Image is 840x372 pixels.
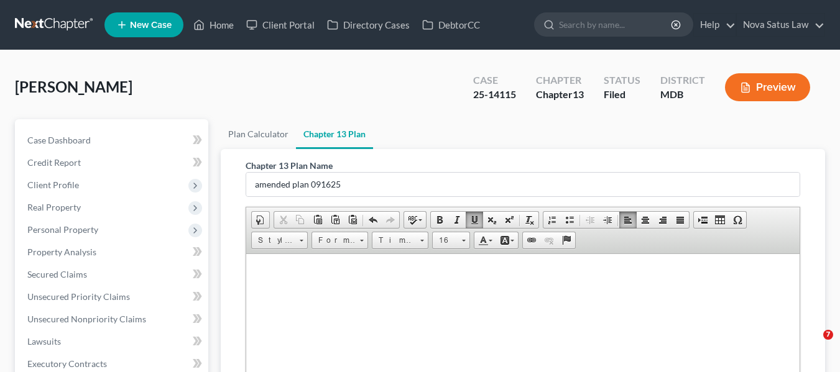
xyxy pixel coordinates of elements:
[433,232,458,248] span: 16
[27,291,130,302] span: Unsecured Priority Claims
[404,212,426,228] a: Spell Checker
[432,232,470,249] a: 16
[473,88,516,102] div: 25-14115
[27,202,81,212] span: Real Property
[798,330,828,360] iframe: Intercom live chat
[27,314,146,324] span: Unsecured Nonpriority Claims
[27,224,98,235] span: Personal Property
[221,119,296,149] a: Plan Calculator
[483,212,501,228] a: Subscript
[344,212,361,228] a: Paste from Word
[292,212,309,228] a: Copy
[364,212,382,228] a: Undo
[321,14,416,36] a: Directory Cases
[17,263,208,286] a: Secured Claims
[559,13,673,36] input: Search by name...
[274,212,292,228] a: Cut
[416,14,486,36] a: DebtorCC
[27,157,81,168] span: Credit Report
[536,73,584,88] div: Chapter
[474,232,496,248] a: Text Color
[27,358,107,369] span: Executory Contracts
[240,14,321,36] a: Client Portal
[543,212,561,228] a: Insert/Remove Numbered List
[27,179,79,190] span: Client Profile
[725,73,810,101] button: Preview
[501,212,518,228] a: Superscript
[130,20,172,30] span: New Case
[27,135,91,145] span: Case Dashboard
[326,212,344,228] a: Paste as plain text
[823,330,833,340] span: 7
[27,269,87,279] span: Secured Claims
[473,73,516,88] div: Case
[466,212,483,228] a: Underline
[251,232,308,249] a: Styles
[252,232,295,248] span: Styles
[672,212,689,228] a: Justify
[372,232,416,248] span: Times New Roman
[27,336,61,347] span: Lawsuits
[17,308,208,330] a: Unsecured Nonpriority Claims
[496,232,518,248] a: Background Color
[15,78,132,96] span: [PERSON_NAME]
[694,212,711,228] a: Insert Page Break for Printing
[619,212,637,228] a: Align Left
[246,159,333,172] label: Chapter 13 Plan Name
[523,232,540,248] a: Link
[604,88,640,102] div: Filed
[737,14,824,36] a: Nova Satus Law
[604,73,640,88] div: Status
[246,173,800,196] input: Enter name...
[382,212,399,228] a: Redo
[660,88,705,102] div: MDB
[17,152,208,174] a: Credit Report
[536,88,584,102] div: Chapter
[654,212,672,228] a: Align Right
[17,129,208,152] a: Case Dashboard
[17,241,208,263] a: Property Analysis
[431,212,448,228] a: Bold
[309,212,326,228] a: Paste
[711,212,729,228] a: Table
[637,212,654,228] a: Center
[372,232,428,249] a: Times New Roman
[252,212,269,228] a: Document Properties
[540,232,558,248] a: Unlink
[561,212,578,228] a: Insert/Remove Bulleted List
[660,73,705,88] div: District
[694,14,736,36] a: Help
[17,286,208,308] a: Unsecured Priority Claims
[521,212,538,228] a: Remove Format
[17,330,208,353] a: Lawsuits
[296,119,373,149] a: Chapter 13 Plan
[573,88,584,100] span: 13
[599,212,616,228] a: Increase Indent
[312,232,368,249] a: Format
[729,212,746,228] a: Insert Special Character
[558,232,575,248] a: Anchor
[27,247,96,257] span: Property Analysis
[448,212,466,228] a: Italic
[187,14,240,36] a: Home
[312,232,356,248] span: Format
[581,212,599,228] a: Decrease Indent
